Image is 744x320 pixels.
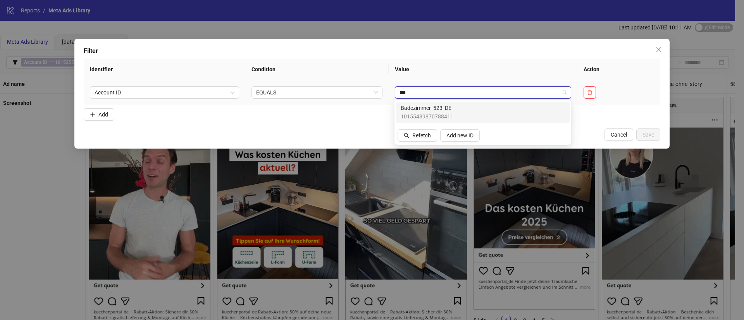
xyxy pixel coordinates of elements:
span: Add [98,111,108,118]
button: Add [84,108,114,121]
span: search [404,133,409,138]
span: Add new ID [446,132,474,139]
span: plus [90,112,95,117]
span: delete [587,90,592,95]
th: Value [389,59,577,80]
span: close [656,46,662,53]
button: Add new ID [440,129,480,142]
span: 10155489870788411 [401,112,453,121]
span: Refetch [412,132,431,139]
div: Filter [84,46,660,56]
div: Badezimmer_523_DE [396,102,570,123]
span: Badezimmer_523_DE [401,104,453,112]
th: Condition [245,59,389,80]
button: Refetch [398,129,437,142]
span: EQUALS [256,87,378,98]
button: Save [636,128,660,141]
span: Account ID [95,87,234,98]
button: Cancel [604,128,633,141]
span: Cancel [611,132,627,138]
button: Close [653,43,665,56]
th: Action [577,59,660,80]
th: Identifier [84,59,245,80]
